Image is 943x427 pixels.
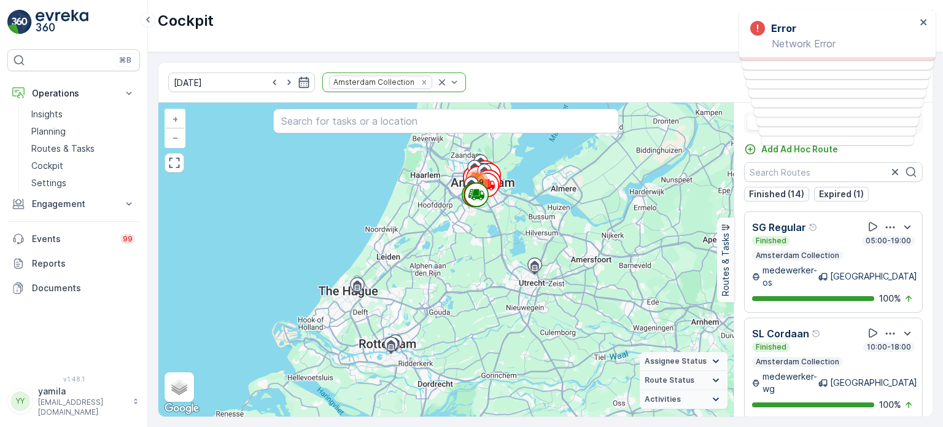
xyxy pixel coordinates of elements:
[755,236,788,246] p: Finished
[7,276,140,300] a: Documents
[166,128,184,147] a: Zoom Out
[26,140,140,157] a: Routes & Tasks
[752,326,809,341] p: SL Cordaan
[771,21,796,36] h3: Error
[809,222,818,232] div: Help Tooltip Icon
[26,106,140,123] a: Insights
[158,11,214,31] p: Cockpit
[38,385,126,398] p: yamila
[161,401,202,417] img: Google
[750,38,916,49] p: Network Error
[273,109,618,133] input: Search for tasks or a location
[166,374,193,401] a: Layers
[32,233,113,245] p: Events
[10,391,30,411] div: YY
[32,198,115,210] p: Engagement
[749,188,804,200] p: Finished (14)
[7,251,140,276] a: Reports
[38,398,126,417] p: [EMAIL_ADDRESS][DOMAIN_NAME]
[640,390,728,409] summary: Activities
[755,251,840,261] p: Amsterdam Collection
[161,401,202,417] a: Open this area in Google Maps (opens a new window)
[640,352,728,371] summary: Assignee Status
[173,132,179,143] span: −
[330,76,416,88] div: Amsterdam Collection
[7,192,140,216] button: Engagement
[920,17,928,29] button: close
[7,227,140,251] a: Events99
[819,188,864,200] p: Expired (1)
[119,55,131,65] p: ⌘B
[755,357,840,367] p: Amsterdam Collection
[645,375,694,385] span: Route Status
[32,87,115,100] p: Operations
[31,177,66,189] p: Settings
[26,174,140,192] a: Settings
[879,399,901,411] p: 100 %
[31,160,63,172] p: Cockpit
[866,342,912,352] p: 10:00-18:00
[36,10,88,34] img: logo_light-DOdMpM7g.png
[645,356,707,366] span: Assignee Status
[32,257,135,270] p: Reports
[744,143,838,155] a: Add Ad Hoc Route
[720,233,732,296] p: Routes & Tasks
[640,371,728,390] summary: Route Status
[7,375,140,383] span: v 1.48.1
[744,162,923,182] input: Search Routes
[464,170,489,195] div: 239
[173,114,178,124] span: +
[123,234,133,244] p: 99
[7,10,32,34] img: logo
[31,125,66,138] p: Planning
[26,157,140,174] a: Cockpit
[417,77,431,87] div: Remove Amsterdam Collection
[7,385,140,417] button: YYyamila[EMAIL_ADDRESS][DOMAIN_NAME]
[31,143,95,155] p: Routes & Tasks
[763,370,818,395] p: medewerker-wg
[830,377,917,389] p: [GEOGRAPHIC_DATA]
[166,110,184,128] a: Zoom In
[744,187,809,202] button: Finished (14)
[645,394,681,404] span: Activities
[879,292,901,305] p: 100 %
[752,220,806,235] p: SG Regular
[7,81,140,106] button: Operations
[814,187,869,202] button: Expired (1)
[812,329,821,339] div: Help Tooltip Icon
[761,143,838,155] p: Add Ad Hoc Route
[31,108,63,120] p: Insights
[26,123,140,140] a: Planning
[32,282,135,294] p: Documents
[830,270,917,283] p: [GEOGRAPHIC_DATA]
[763,264,818,289] p: medewerker-os
[864,236,912,246] p: 05:00-19:00
[755,342,788,352] p: Finished
[168,72,315,92] input: dd/mm/yyyy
